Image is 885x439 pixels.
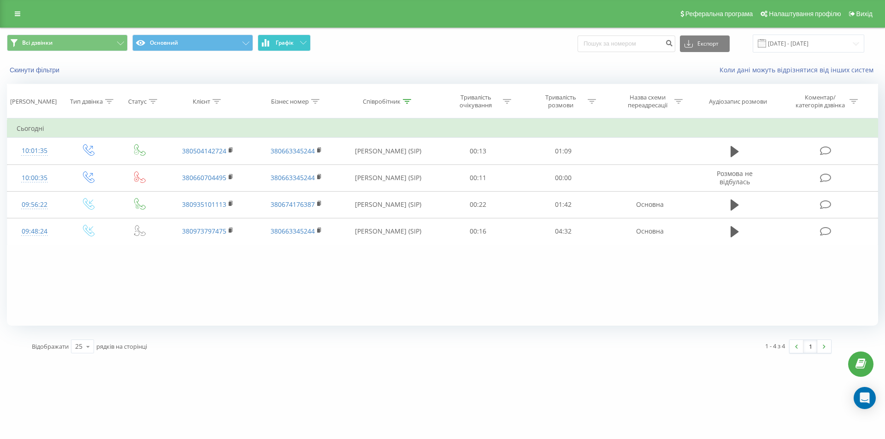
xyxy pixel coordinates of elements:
[96,342,147,351] span: рядків на сторінці
[132,35,253,51] button: Основний
[17,196,53,214] div: 09:56:22
[340,138,436,164] td: [PERSON_NAME] (SIP)
[193,98,210,105] div: Клієнт
[182,200,226,209] a: 380935101113
[182,227,226,235] a: 380973797475
[520,218,605,245] td: 04:32
[436,191,520,218] td: 00:22
[7,66,64,74] button: Скинути фільтри
[680,35,730,52] button: Експорт
[769,10,841,18] span: Налаштування профілю
[75,342,83,351] div: 25
[536,94,585,109] div: Тривалість розмови
[271,98,309,105] div: Бізнес номер
[182,146,226,155] a: 380504142724
[32,342,69,351] span: Відображати
[606,218,694,245] td: Основна
[271,173,315,182] a: 380663345244
[276,40,294,46] span: Графік
[720,65,878,74] a: Коли дані можуть відрізнятися вiд інших систем
[520,164,605,191] td: 00:00
[578,35,675,52] input: Пошук за номером
[70,98,103,105] div: Тип дзвінка
[436,164,520,191] td: 00:11
[17,169,53,187] div: 10:00:35
[10,98,57,105] div: [PERSON_NAME]
[520,191,605,218] td: 01:42
[436,218,520,245] td: 00:16
[17,222,53,240] div: 09:48:24
[765,341,785,351] div: 1 - 4 з 4
[436,138,520,164] td: 00:13
[271,146,315,155] a: 380663345244
[258,35,311,51] button: Графік
[340,218,436,245] td: [PERSON_NAME] (SIP)
[717,169,753,186] span: Розмова не відбулась
[182,173,226,182] a: 380660704495
[271,200,315,209] a: 380674176387
[451,94,501,109] div: Тривалість очікування
[17,142,53,160] div: 10:01:35
[709,98,767,105] div: Аудіозапис розмови
[856,10,873,18] span: Вихід
[22,39,53,47] span: Всі дзвінки
[271,227,315,235] a: 380663345244
[340,164,436,191] td: [PERSON_NAME] (SIP)
[520,138,605,164] td: 01:09
[685,10,753,18] span: Реферальна програма
[803,340,817,353] a: 1
[7,119,878,138] td: Сьогодні
[793,94,847,109] div: Коментар/категорія дзвінка
[623,94,672,109] div: Назва схеми переадресації
[854,387,876,409] div: Open Intercom Messenger
[7,35,128,51] button: Всі дзвінки
[606,191,694,218] td: Основна
[340,191,436,218] td: [PERSON_NAME] (SIP)
[128,98,147,105] div: Статус
[363,98,401,105] div: Співробітник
